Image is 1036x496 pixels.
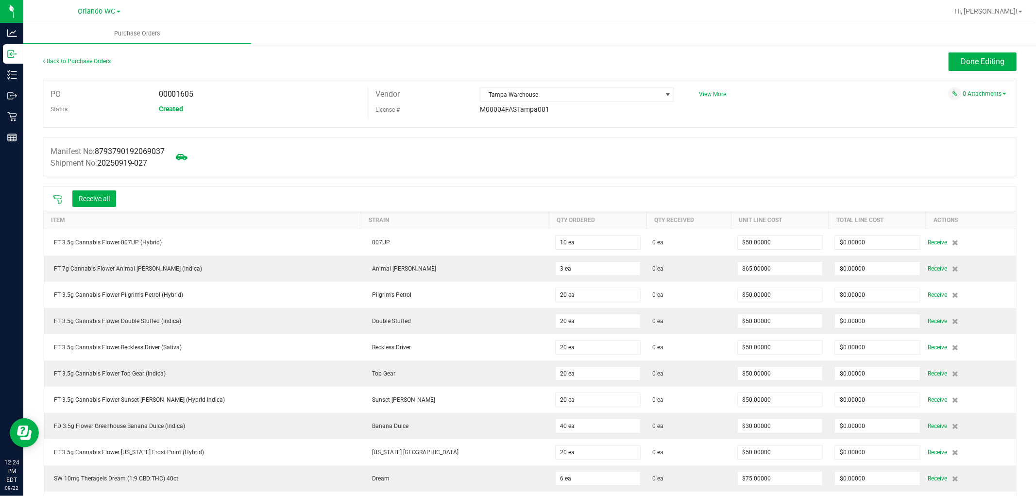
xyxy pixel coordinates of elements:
span: Receive [928,289,947,301]
input: $0.00000 [835,262,920,275]
button: Receive all [72,190,116,207]
label: Shipment No: [51,157,147,169]
th: Qty Received [646,211,731,229]
div: FT 3.5g Cannabis Flower [US_STATE] Frost Point (Hybrid) [50,448,356,457]
span: Double Stuffed [367,318,411,325]
iframe: Resource center [10,418,39,447]
span: 00001605 [159,89,194,99]
label: Vendor [375,87,400,102]
p: 09/22 [4,484,19,492]
th: Strain [361,211,549,229]
input: $0.00000 [738,445,823,459]
div: FT 3.5g Cannabis Flower 007UP (Hybrid) [50,238,356,247]
span: Receive [928,394,947,406]
input: $0.00000 [835,314,920,328]
th: Unit Line Cost [731,211,829,229]
input: $0.00000 [738,419,823,433]
button: Done Editing [949,52,1017,71]
span: 0 ea [652,448,663,457]
span: Done Editing [961,57,1004,66]
span: Receive [928,263,947,274]
th: Item [44,211,361,229]
span: Orlando WC [78,7,116,16]
span: Pilgrim's Petrol [367,291,411,298]
inline-svg: Retail [7,112,17,121]
input: 0 ea [556,288,641,302]
span: Receive [928,237,947,248]
input: $0.00000 [738,236,823,249]
inline-svg: Inventory [7,70,17,80]
span: Tampa Warehouse [480,88,662,102]
span: Animal [PERSON_NAME] [367,265,437,272]
inline-svg: Analytics [7,28,17,38]
input: 0 ea [556,445,641,459]
span: 0 ea [652,291,663,299]
inline-svg: Outbound [7,91,17,101]
span: Receive [928,342,947,353]
input: $0.00000 [738,341,823,354]
div: FT 3.5g Cannabis Flower Pilgrim's Petrol (Hybrid) [50,291,356,299]
p: 12:24 PM EDT [4,458,19,484]
div: FD 3.5g Flower Greenhouse Banana Dulce (Indica) [50,422,356,430]
th: Total Line Cost [829,211,926,229]
span: [US_STATE] [GEOGRAPHIC_DATA] [367,449,459,456]
span: Attach a document [948,87,961,100]
a: Back to Purchase Orders [43,58,111,65]
th: Qty Ordered [549,211,647,229]
span: 0 ea [652,343,663,352]
span: Sunset [PERSON_NAME] [367,396,436,403]
th: Actions [926,211,1016,229]
input: 0 ea [556,367,641,380]
span: 0 ea [652,238,663,247]
span: Banana Dulce [367,423,408,429]
span: Receive [928,446,947,458]
input: 0 ea [556,236,641,249]
input: 0 ea [556,341,641,354]
span: Purchase Orders [101,29,173,38]
span: 8793790192069037 [95,147,165,156]
input: $0.00000 [738,367,823,380]
span: 0 ea [652,395,663,404]
span: Top Gear [367,370,395,377]
input: $0.00000 [738,288,823,302]
span: 0 ea [652,264,663,273]
span: 0 ea [652,474,663,483]
span: Receive [928,473,947,484]
span: 007UP [367,239,390,246]
a: 0 Attachments [963,90,1006,97]
input: $0.00000 [835,472,920,485]
input: 0 ea [556,262,641,275]
div: FT 7g Cannabis Flower Animal [PERSON_NAME] (Indica) [50,264,356,273]
div: FT 3.5g Cannabis Flower Top Gear (Indica) [50,369,356,378]
input: $0.00000 [835,419,920,433]
span: Receive [928,315,947,327]
input: $0.00000 [738,262,823,275]
input: 0 ea [556,419,641,433]
input: $0.00000 [738,314,823,328]
label: Manifest No: [51,146,165,157]
label: License # [375,103,400,117]
span: Hi, [PERSON_NAME]! [954,7,1018,15]
span: 0 ea [652,369,663,378]
span: Receive [928,368,947,379]
span: Reckless Driver [367,344,411,351]
div: FT 3.5g Cannabis Flower Sunset [PERSON_NAME] (Hybrid-Indica) [50,395,356,404]
input: 0 ea [556,314,641,328]
inline-svg: Inbound [7,49,17,59]
div: SW 10mg Theragels Dream (1:9 CBD:THC) 40ct [50,474,356,483]
input: 0 ea [556,393,641,407]
span: Created [159,105,184,113]
div: FT 3.5g Cannabis Flower Reckless Driver (Sativa) [50,343,356,352]
label: Status [51,102,68,117]
div: FT 3.5g Cannabis Flower Double Stuffed (Indica) [50,317,356,325]
span: Dream [367,475,390,482]
span: 20250919-027 [97,158,147,168]
span: M00004FASTampa001 [480,105,549,113]
a: Purchase Orders [23,23,251,44]
input: $0.00000 [738,393,823,407]
input: $0.00000 [738,472,823,485]
input: 0 ea [556,472,641,485]
a: View More [699,91,726,98]
input: $0.00000 [835,236,920,249]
